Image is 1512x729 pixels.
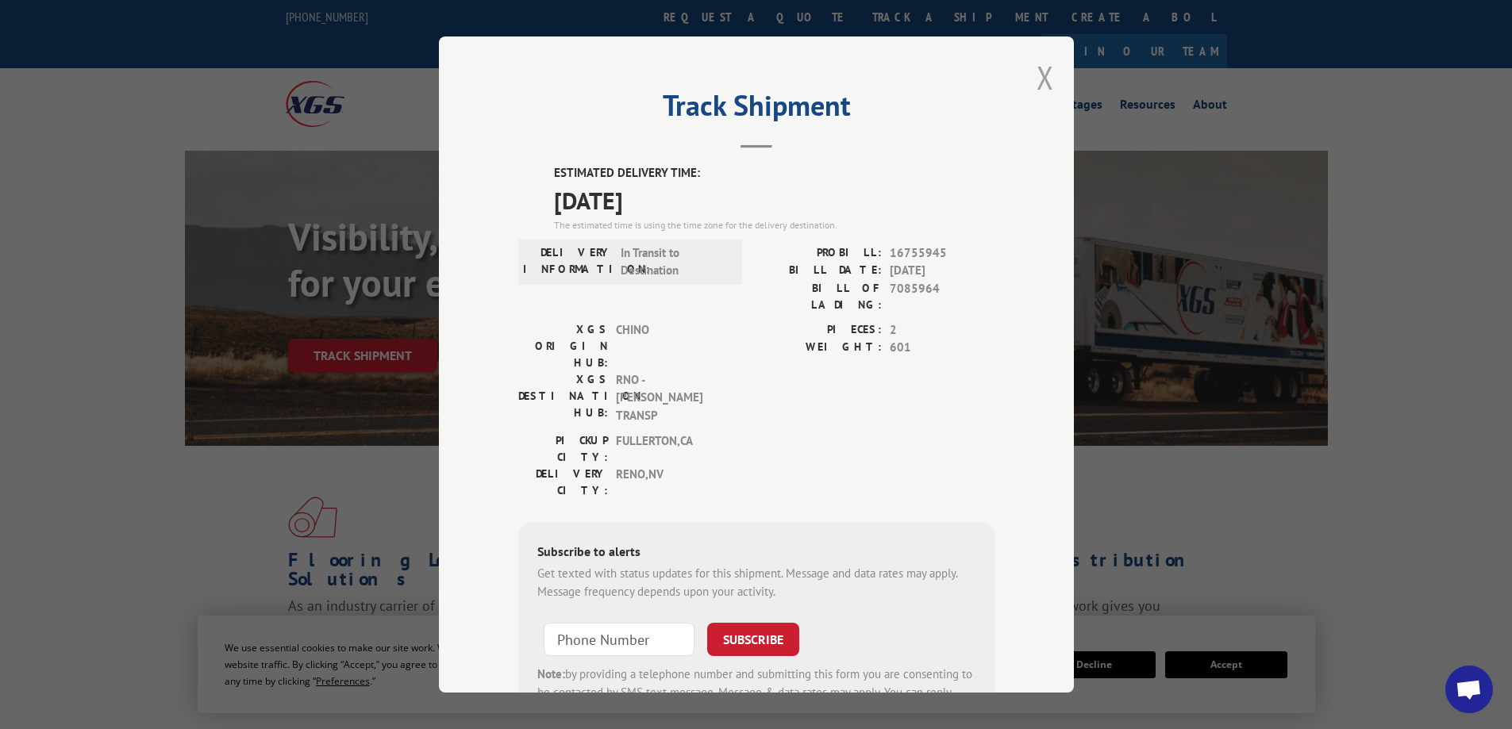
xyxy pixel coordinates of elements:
[537,542,975,565] div: Subscribe to alerts
[890,280,995,313] span: 7085964
[890,244,995,263] span: 16755945
[554,218,995,232] div: The estimated time is using the time zone for the delivery destination.
[616,321,723,371] span: CHINO
[890,262,995,280] span: [DATE]
[616,432,723,466] span: FULLERTON , CA
[554,182,995,218] span: [DATE]
[518,432,608,466] label: PICKUP CITY:
[544,623,694,656] input: Phone Number
[756,262,882,280] label: BILL DATE:
[537,666,565,681] strong: Note:
[756,280,882,313] label: BILL OF LADING:
[518,94,995,125] h2: Track Shipment
[621,244,728,280] span: In Transit to Destination
[518,371,608,425] label: XGS DESTINATION HUB:
[523,244,613,280] label: DELIVERY INFORMATION:
[756,321,882,340] label: PIECES:
[1037,56,1054,98] button: Close modal
[616,466,723,499] span: RENO , NV
[554,164,995,182] label: ESTIMATED DELIVERY TIME:
[518,466,608,499] label: DELIVERY CITY:
[890,321,995,340] span: 2
[707,623,799,656] button: SUBSCRIBE
[537,666,975,719] div: by providing a telephone number and submitting this form you are consenting to be contacted by SM...
[518,321,608,371] label: XGS ORIGIN HUB:
[1445,666,1493,713] div: Open chat
[616,371,723,425] span: RNO - [PERSON_NAME] TRANSP
[537,565,975,600] div: Get texted with status updates for this shipment. Message and data rates may apply. Message frequ...
[890,339,995,357] span: 601
[756,244,882,263] label: PROBILL:
[756,339,882,357] label: WEIGHT:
